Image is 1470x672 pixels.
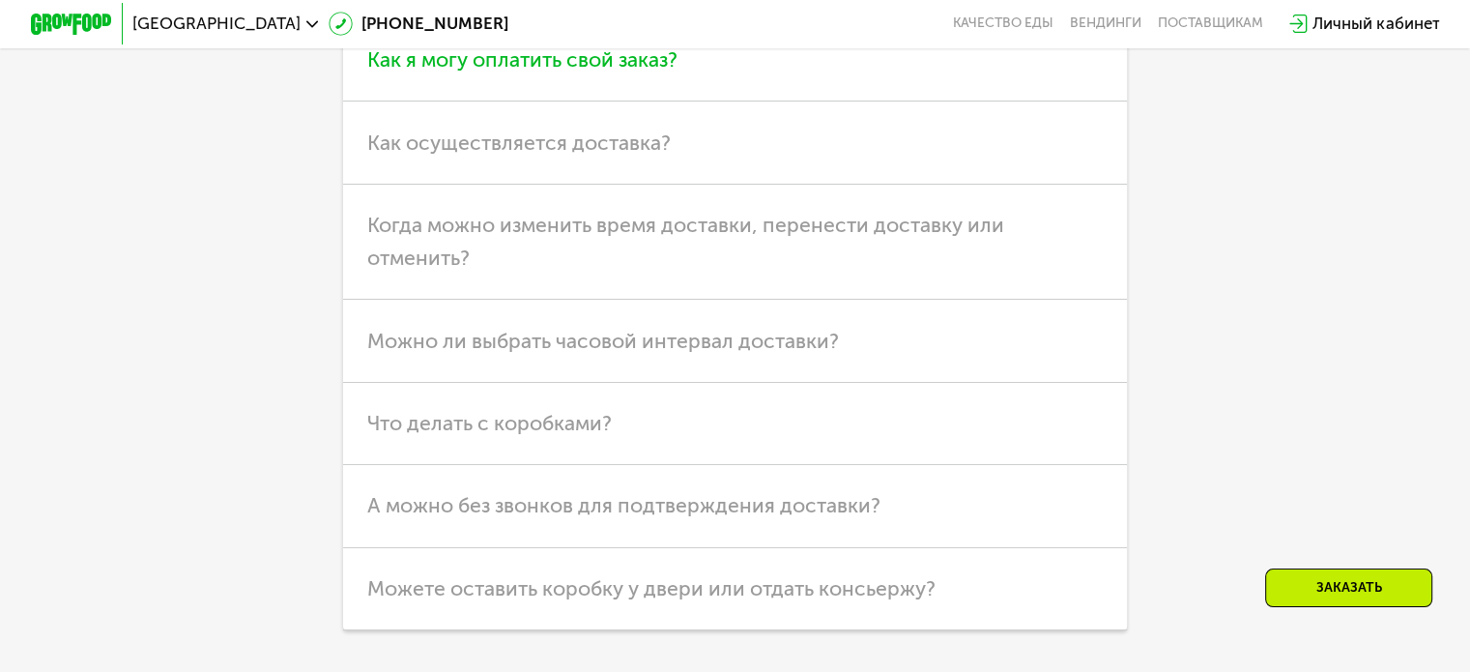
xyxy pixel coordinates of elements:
[367,131,671,155] span: Как осуществляется доставка?
[367,213,1004,270] span: Когда можно изменить время доставки, перенести доставку или отменить?
[367,411,612,435] span: Что делать с коробками?
[367,576,936,600] span: Можете оставить коробку у двери или отдать консьержу?
[953,15,1053,32] a: Качество еды
[1312,12,1439,36] div: Личный кабинет
[132,15,301,32] span: [GEOGRAPHIC_DATA]
[1158,15,1263,32] div: поставщикам
[1265,569,1432,607] div: Заказать
[329,12,508,36] a: [PHONE_NUMBER]
[367,493,880,517] span: А можно без звонков для подтверждения доставки?
[367,47,677,72] span: Как я могу оплатить свой заказ?
[367,329,839,353] span: Можно ли выбрать часовой интервал доставки?
[1070,15,1141,32] a: Вендинги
